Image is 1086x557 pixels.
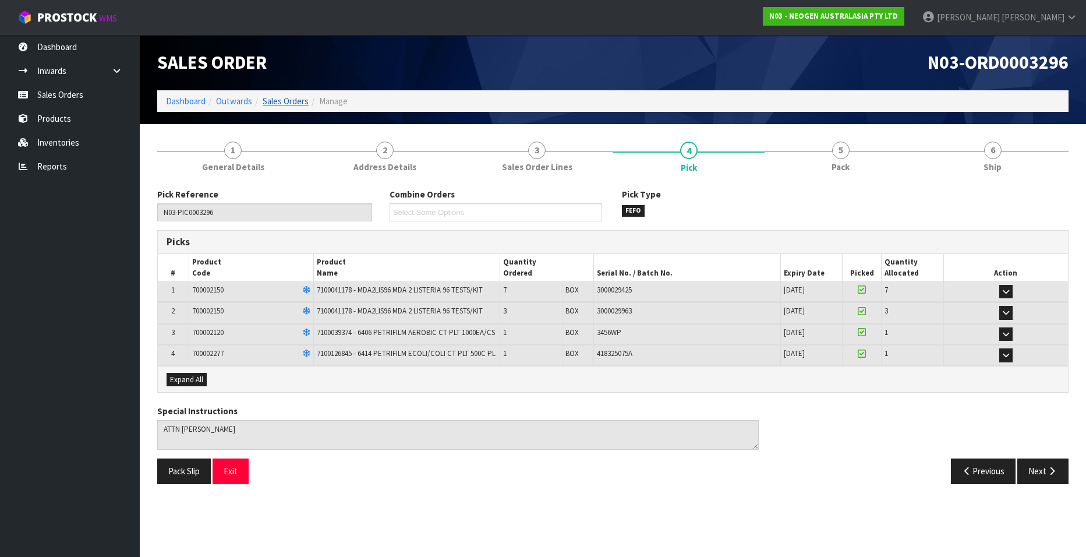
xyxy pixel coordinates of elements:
span: 1 [503,348,507,358]
span: 1 [885,327,888,337]
span: [DATE] [784,348,805,358]
span: [DATE] [784,327,805,337]
span: 6 [984,142,1002,159]
span: BOX [565,285,579,295]
span: 3 [528,142,546,159]
span: FEFO [622,205,645,217]
th: # [158,254,189,281]
span: [DATE] [784,306,805,316]
span: 7100126845 - 6414 PETRIFILM ECOLI/COLI CT PLT 500C PL [317,348,496,358]
label: Combine Orders [390,188,455,200]
span: N03-ORD0003296 [928,51,1069,74]
span: 700002150 [192,285,224,295]
button: Pack Slip [157,459,211,484]
span: Pack [832,161,850,173]
span: Ship [984,161,1002,173]
label: Pick Reference [157,188,218,200]
span: Sales Order Lines [502,161,572,173]
a: Sales Orders [263,96,309,107]
span: 2 [376,142,394,159]
span: Picked [850,268,874,278]
span: 1 [171,285,175,295]
th: Action [943,254,1068,281]
span: 3 [885,306,888,316]
span: 7100039374 - 6406 PETRIFILM AEROBIC CT PLT 1000EA/CS [317,327,495,337]
span: 1 [885,348,888,358]
span: 700002150 [192,306,224,316]
span: Pick [681,161,697,174]
span: 3456WP [597,327,621,337]
span: 7100041178 - MDA2LIS96 MDA 2 LISTERIA 96 TESTS/KIT [317,306,483,316]
button: Previous [951,459,1016,484]
span: 4 [171,348,175,358]
span: [PERSON_NAME] [1002,12,1064,23]
label: Pick Type [622,188,661,200]
span: Expand All [170,375,203,385]
span: General Details [202,161,264,173]
i: Frozen Goods [303,287,310,294]
i: Frozen Goods [303,350,310,358]
span: [DATE] [784,285,805,295]
h3: Picks [167,237,604,248]
span: 7 [885,285,888,295]
th: Quantity Ordered [500,254,594,281]
img: cube-alt.png [17,10,32,24]
span: 3 [171,327,175,337]
span: BOX [565,348,579,358]
span: 700002277 [192,348,224,358]
span: 1 [224,142,242,159]
th: Product Code [189,254,313,281]
th: Expiry Date [780,254,843,281]
span: Manage [319,96,348,107]
span: BOX [565,327,579,337]
span: 3000029963 [597,306,632,316]
span: 3 [503,306,507,316]
th: Product Name [313,254,500,281]
a: Outwards [216,96,252,107]
span: [PERSON_NAME] [937,12,1000,23]
span: Pick [157,179,1069,493]
span: 4 [680,142,698,159]
button: Exit [213,459,249,484]
span: 1 [503,327,507,337]
span: 7 [503,285,507,295]
button: Next [1017,459,1069,484]
small: WMS [99,13,117,24]
span: Address Details [353,161,416,173]
span: 2 [171,306,175,316]
th: Serial No. / Batch No. [594,254,781,281]
span: Sales Order [157,51,267,74]
button: Expand All [167,373,207,387]
i: Frozen Goods [303,308,310,315]
span: 7100041178 - MDA2LIS96 MDA 2 LISTERIA 96 TESTS/KIT [317,285,483,295]
th: Quantity Allocated [881,254,943,281]
strong: N03 - NEOGEN AUSTRALASIA PTY LTD [769,11,898,21]
i: Frozen Goods [303,329,310,337]
span: 3000029425 [597,285,632,295]
span: BOX [565,306,579,316]
span: 5 [832,142,850,159]
span: 700002120 [192,327,224,337]
span: 418325075A [597,348,632,358]
label: Special Instructions [157,405,238,417]
span: ProStock [37,10,97,25]
a: Dashboard [166,96,206,107]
